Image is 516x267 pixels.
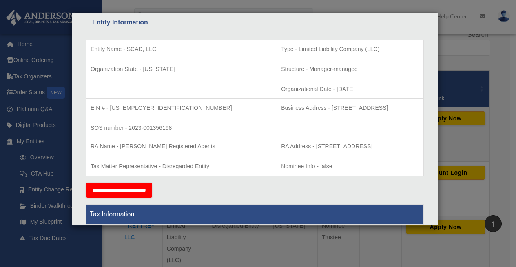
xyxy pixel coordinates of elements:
p: SOS number - 2023-001356198 [91,123,272,133]
p: EIN # - [US_EMPLOYER_IDENTIFICATION_NUMBER] [91,103,272,113]
p: RA Address - [STREET_ADDRESS] [281,141,419,151]
p: Organization State - [US_STATE] [91,64,272,74]
p: Business Address - [STREET_ADDRESS] [281,103,419,113]
div: Entity Information [92,17,418,28]
p: RA Name - [PERSON_NAME] Registered Agents [91,141,272,151]
th: Tax Information [86,204,424,224]
p: Tax Matter Representative - Disregarded Entity [91,161,272,171]
p: Structure - Manager-managed [281,64,419,74]
p: Entity Name - SCAD, LLC [91,44,272,54]
p: Type - Limited Liability Company (LLC) [281,44,419,54]
p: Nominee Info - false [281,161,419,171]
p: Organizational Date - [DATE] [281,84,419,94]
